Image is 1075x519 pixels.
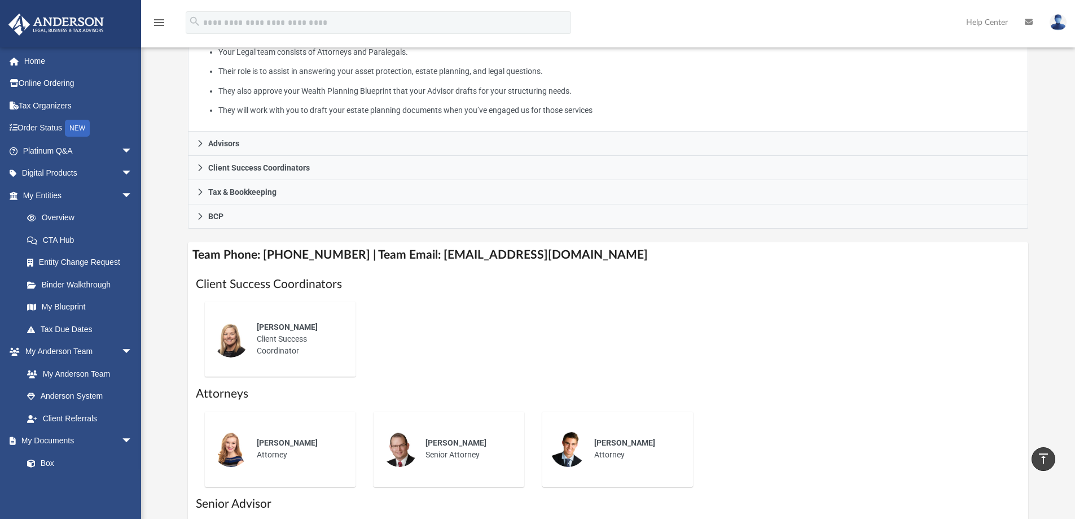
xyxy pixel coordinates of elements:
[586,429,685,469] div: Attorney
[213,431,249,467] img: thumbnail
[121,430,144,453] span: arrow_drop_down
[16,318,150,341] a: Tax Due Dates
[121,184,144,207] span: arrow_drop_down
[8,117,150,140] a: Order StatusNEW
[8,72,150,95] a: Online Ordering
[8,184,150,207] a: My Entitiesarrow_drop_down
[16,207,150,229] a: Overview
[213,321,249,357] img: thumbnail
[188,180,1029,204] a: Tax & Bookkeeping
[188,242,1029,268] h4: Team Phone: [PHONE_NUMBER] | Team Email: [EMAIL_ADDRESS][DOMAIN_NAME]
[188,15,201,28] i: search
[16,251,150,274] a: Entity Change Request
[8,139,150,162] a: Platinum Q&Aarrow_drop_down
[196,276,1021,293] h1: Client Success Coordinators
[152,21,166,29] a: menu
[1050,14,1067,30] img: User Pic
[8,50,150,72] a: Home
[1037,452,1050,465] i: vertical_align_top
[208,188,277,196] span: Tax & Bookkeeping
[249,429,348,469] div: Attorney
[8,341,144,363] a: My Anderson Teamarrow_drop_down
[208,212,223,220] span: BCP
[594,438,655,447] span: [PERSON_NAME]
[8,430,144,452] a: My Documentsarrow_drop_down
[8,162,150,185] a: Digital Productsarrow_drop_down
[121,341,144,364] span: arrow_drop_down
[188,132,1029,156] a: Advisors
[218,103,1020,117] li: They will work with you to draft your estate planning documents when you’ve engaged us for those ...
[188,156,1029,180] a: Client Success Coordinators
[16,296,144,319] a: My Blueprint
[257,438,318,447] span: [PERSON_NAME]
[418,429,516,469] div: Senior Attorney
[16,385,144,408] a: Anderson System
[425,438,486,447] span: [PERSON_NAME]
[1032,447,1055,471] a: vertical_align_top
[196,496,1021,512] h1: Senior Advisor
[218,84,1020,98] li: They also approve your Wealth Planning Blueprint that your Advisor drafts for your structuring ne...
[16,407,144,430] a: Client Referrals
[196,386,1021,402] h1: Attorneys
[65,120,90,137] div: NEW
[16,363,138,385] a: My Anderson Team
[218,45,1020,59] li: Your Legal team consists of Attorneys and Paralegals.
[16,229,150,251] a: CTA Hub
[8,94,150,117] a: Tax Organizers
[196,25,1020,117] p: What My Attorneys & Paralegals Do:
[218,64,1020,78] li: Their role is to assist in answering your asset protection, estate planning, and legal questions.
[16,452,138,474] a: Box
[188,18,1029,132] div: Attorneys & Paralegals
[152,16,166,29] i: menu
[16,273,150,296] a: Binder Walkthrough
[208,139,239,147] span: Advisors
[16,474,144,497] a: Meeting Minutes
[550,431,586,467] img: thumbnail
[208,164,310,172] span: Client Success Coordinators
[381,431,418,467] img: thumbnail
[121,139,144,163] span: arrow_drop_down
[5,14,107,36] img: Anderson Advisors Platinum Portal
[188,204,1029,229] a: BCP
[257,322,318,332] span: [PERSON_NAME]
[121,162,144,185] span: arrow_drop_down
[249,313,348,365] div: Client Success Coordinator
